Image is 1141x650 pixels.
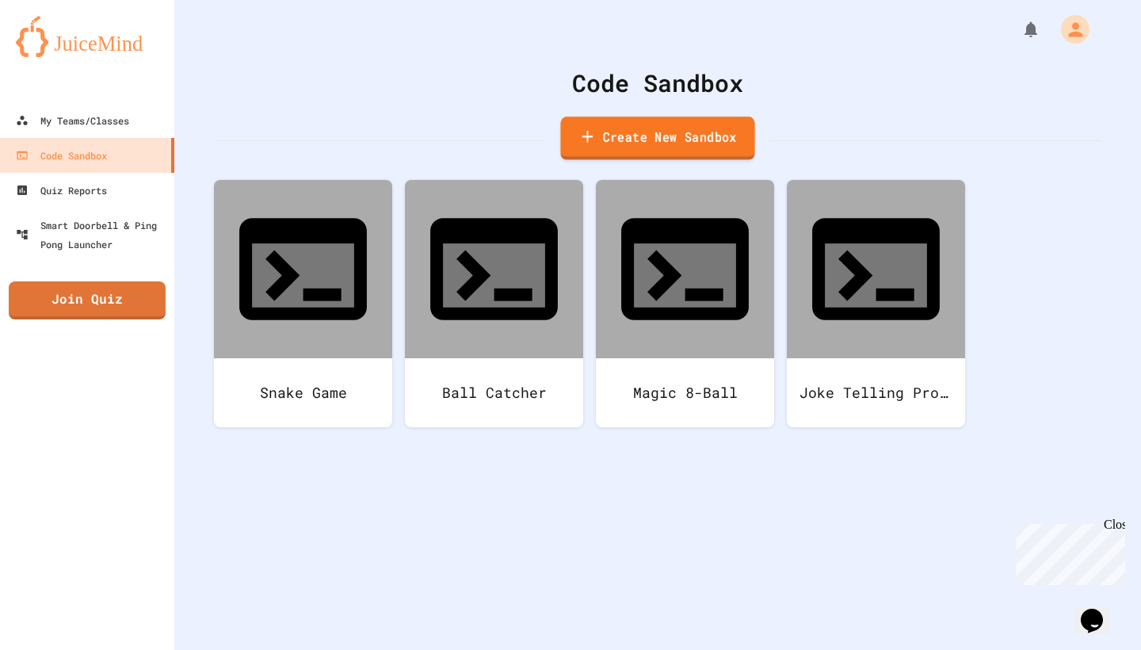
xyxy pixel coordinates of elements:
div: My Notifications [992,16,1044,43]
div: Snake Game [214,358,392,427]
a: Join Quiz [9,281,166,319]
a: Snake Game [214,180,392,427]
iframe: chat widget [1074,587,1125,634]
div: Code Sandbox [16,146,107,165]
a: Create New Sandbox [560,117,754,160]
div: Joke Telling Program [787,358,965,427]
div: Magic 8-Ball [596,358,774,427]
div: Code Sandbox [214,65,1101,101]
iframe: chat widget [1009,518,1125,585]
img: logo-orange.svg [16,16,158,57]
div: Chat with us now!Close [6,6,109,101]
div: My Account [1044,11,1093,48]
a: Joke Telling Program [787,180,965,427]
div: Smart Doorbell & Ping Pong Launcher [16,216,168,254]
div: Ball Catcher [405,358,583,427]
a: Magic 8-Ball [596,180,774,427]
div: My Teams/Classes [16,111,129,130]
div: Quiz Reports [16,181,107,200]
a: Ball Catcher [405,180,583,427]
